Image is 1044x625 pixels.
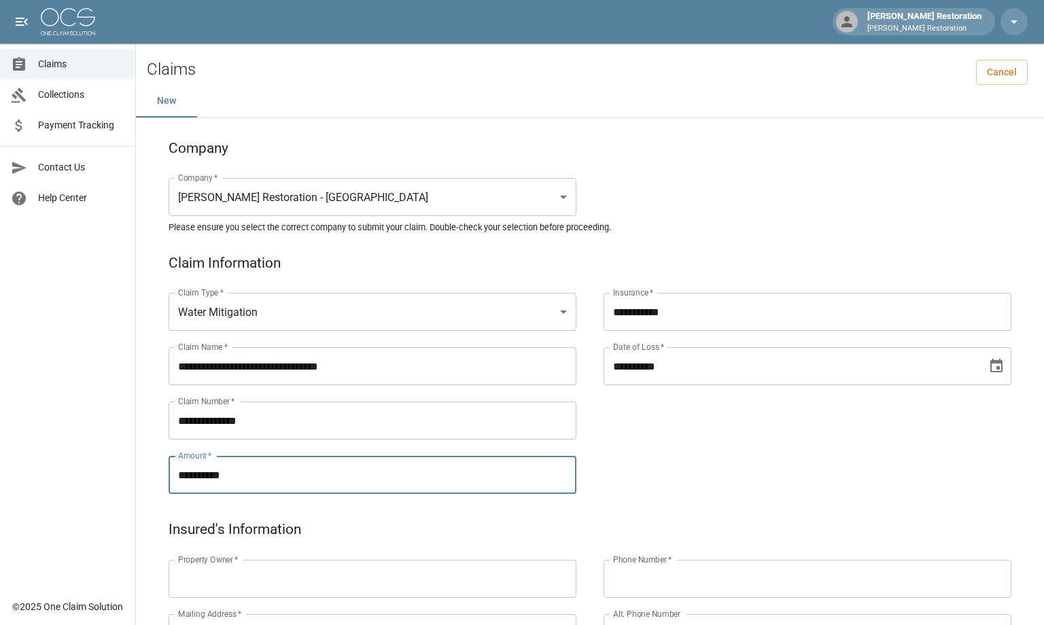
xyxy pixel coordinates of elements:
[983,353,1010,380] button: Choose date, selected date is Sep 6, 2025
[867,23,981,35] p: [PERSON_NAME] Restoration
[38,88,124,102] span: Collections
[613,554,672,565] label: Phone Number
[178,341,228,353] label: Claim Name
[862,10,987,34] div: [PERSON_NAME] Restoration
[38,118,124,132] span: Payment Tracking
[178,450,212,461] label: Amount
[178,287,224,298] label: Claim Type
[178,395,234,407] label: Claim Number
[147,60,196,79] h2: Claims
[38,57,124,71] span: Claims
[613,608,680,620] label: Alt. Phone Number
[169,178,576,216] div: [PERSON_NAME] Restoration - [GEOGRAPHIC_DATA]
[178,172,218,183] label: Company
[613,287,653,298] label: Insurance
[8,8,35,35] button: open drawer
[169,293,576,331] div: Water Mitigation
[41,8,95,35] img: ocs-logo-white-transparent.png
[136,85,1044,118] div: dynamic tabs
[613,341,664,353] label: Date of Loss
[976,60,1028,85] a: Cancel
[178,554,239,565] label: Property Owner
[38,160,124,175] span: Contact Us
[38,191,124,205] span: Help Center
[169,221,1011,233] h5: Please ensure you select the correct company to submit your claim. Double-check your selection be...
[178,608,241,620] label: Mailing Address
[12,600,123,613] div: © 2025 One Claim Solution
[136,85,197,118] button: New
